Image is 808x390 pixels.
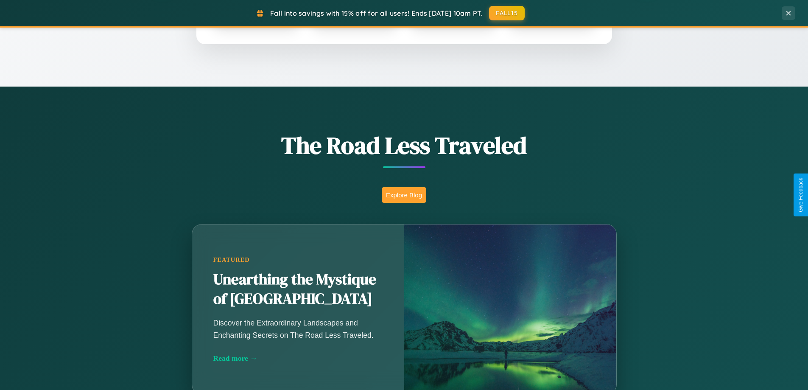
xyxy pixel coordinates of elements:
h1: The Road Less Traveled [150,129,659,162]
h2: Unearthing the Mystique of [GEOGRAPHIC_DATA] [213,270,383,309]
p: Discover the Extraordinary Landscapes and Enchanting Secrets on The Road Less Traveled. [213,317,383,341]
div: Give Feedback [798,178,804,212]
div: Read more → [213,354,383,363]
button: FALL15 [489,6,525,20]
button: Explore Blog [382,187,426,203]
span: Fall into savings with 15% off for all users! Ends [DATE] 10am PT. [270,9,483,17]
div: Featured [213,256,383,264]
